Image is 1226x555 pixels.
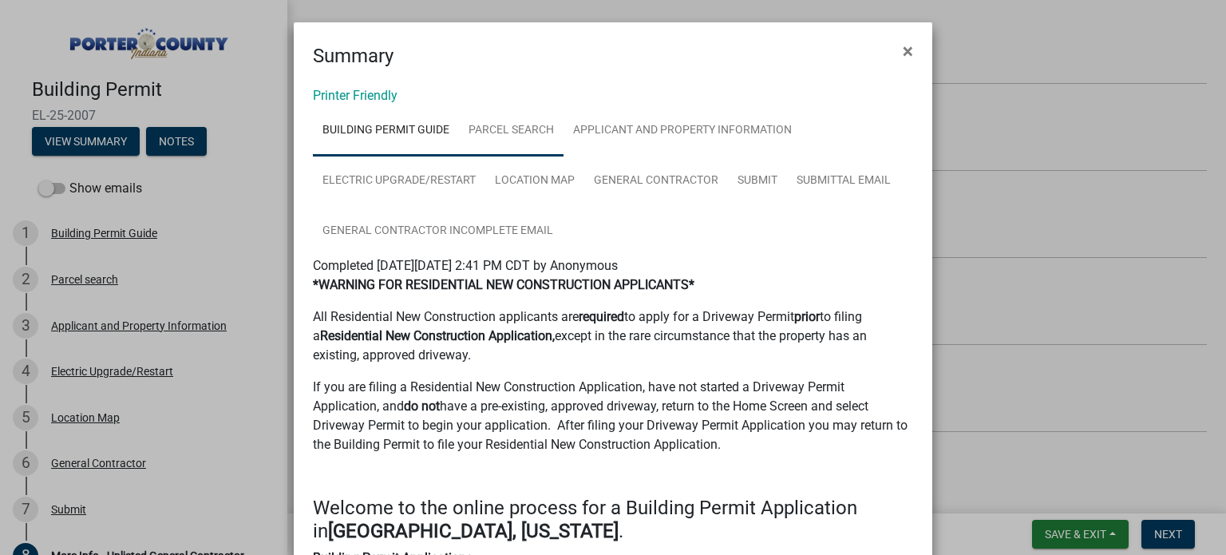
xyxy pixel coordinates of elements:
[728,156,787,207] a: Submit
[313,307,913,365] p: All Residential New Construction applicants are to apply for a Driveway Permit to filing a except...
[313,206,563,257] a: General Contractor Incomplete Email
[579,309,624,324] strong: required
[313,88,397,103] a: Printer Friendly
[794,309,820,324] strong: prior
[313,378,913,454] p: If you are filing a Residential New Construction Application, have not started a Driveway Permit ...
[313,258,618,273] span: Completed [DATE][DATE] 2:41 PM CDT by Anonymous
[313,105,459,157] a: Building Permit Guide
[584,156,728,207] a: General Contractor
[903,40,913,62] span: ×
[459,105,564,157] a: Parcel search
[313,277,694,292] strong: *WARNING FOR RESIDENTIAL NEW CONSTRUCTION APPLICANTS*
[890,29,926,73] button: Close
[485,156,584,207] a: Location Map
[313,156,485,207] a: Electric Upgrade/Restart
[404,398,440,414] strong: do not
[328,520,619,542] strong: [GEOGRAPHIC_DATA], [US_STATE]
[313,497,913,543] h4: Welcome to the online process for a Building Permit Application in .
[313,42,394,70] h4: Summary
[787,156,900,207] a: Submittal Email
[320,328,555,343] strong: Residential New Construction Application,
[564,105,801,157] a: Applicant and Property Information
